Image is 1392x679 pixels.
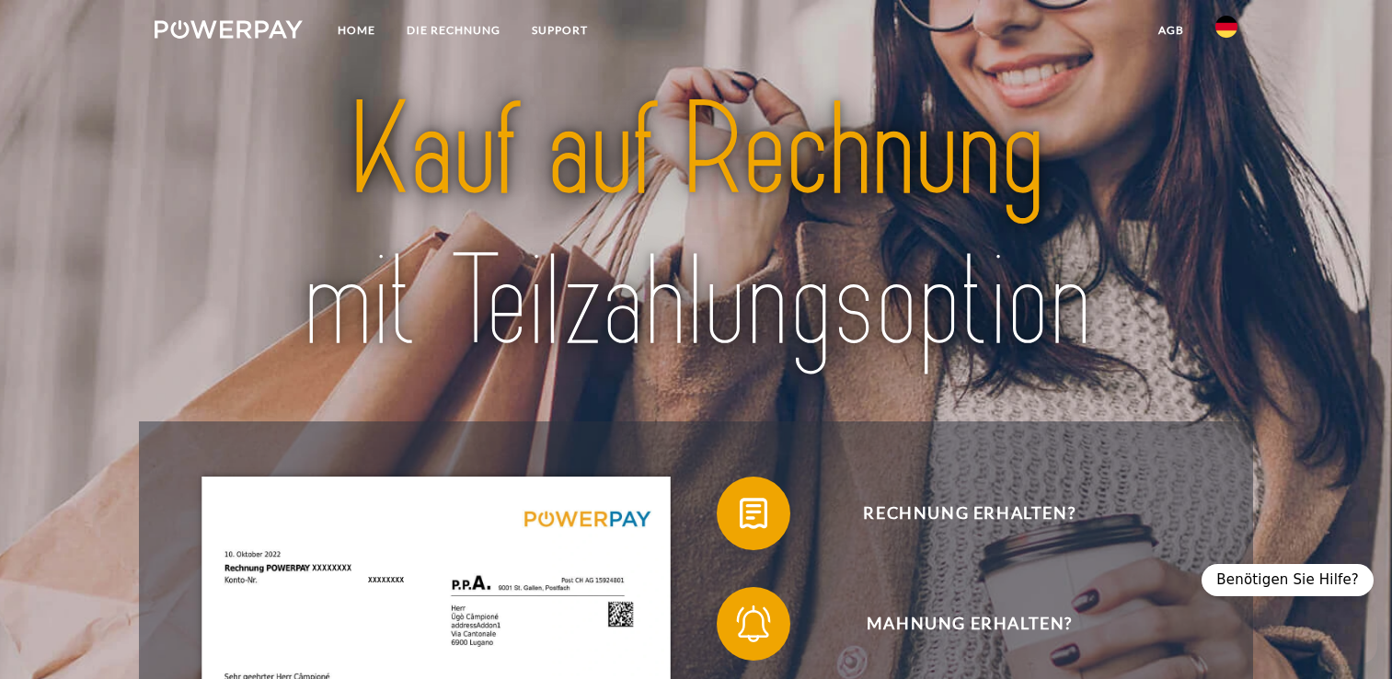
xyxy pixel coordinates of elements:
img: qb_bill.svg [731,490,777,536]
a: agb [1143,14,1200,47]
a: DIE RECHNUNG [391,14,516,47]
a: Home [322,14,391,47]
img: logo-powerpay-white.svg [155,20,303,39]
button: Mahnung erhalten? [717,587,1195,661]
span: Mahnung erhalten? [744,587,1195,661]
span: Rechnung erhalten? [744,477,1195,550]
button: Rechnung erhalten? [717,477,1195,550]
iframe: Schaltfläche zum Öffnen des Messaging-Fensters [1318,605,1377,664]
div: Benötigen Sie Hilfe? [1202,564,1374,596]
img: qb_bell.svg [731,601,777,647]
img: title-powerpay_de.svg [208,68,1184,386]
a: SUPPORT [516,14,604,47]
img: de [1215,16,1237,38]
